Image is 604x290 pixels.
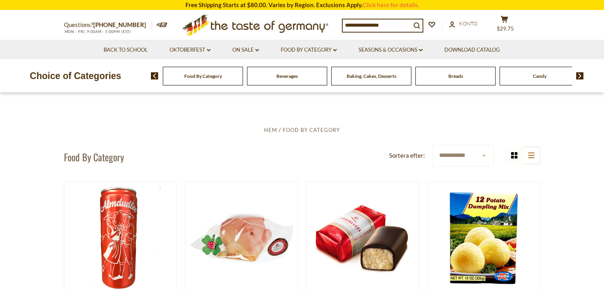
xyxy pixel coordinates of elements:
a: Food By Category [281,46,337,54]
span: $29.75 [497,25,514,32]
h1: Food By Category [64,151,124,163]
img: next arrow [576,72,584,79]
a: Beverages [276,73,298,79]
a: Candy [533,73,546,79]
a: Click here for details. [363,1,419,8]
p: Questions? [64,20,152,30]
a: Hem [264,127,277,133]
button: $29.75 [493,15,517,35]
a: Baking, Cakes, Desserts [347,73,396,79]
span: MON - FRI, 9:00AM - 5:00PM (EST) [64,29,131,34]
a: Breads [448,73,463,79]
a: [PHONE_NUMBER] [93,21,146,28]
span: Konto [459,20,477,27]
a: Download Catalog [444,46,500,54]
a: Seasons & Occasions [359,46,423,54]
a: Oktoberfest [170,46,210,54]
a: On Sale [232,46,259,54]
img: Niederegger "Classics Petit" Dark Chocolate Covered Marzipan Loaf, 15g [307,196,419,280]
img: previous arrow [151,72,158,79]
a: Konto [449,19,477,28]
a: Food By Category [184,73,222,79]
a: Food By Category [283,127,340,133]
label: Sortera efter: [389,151,425,160]
a: Back to School [104,46,148,54]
